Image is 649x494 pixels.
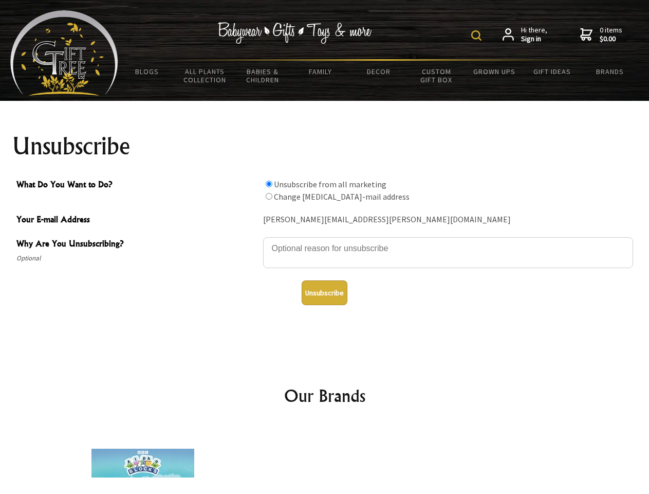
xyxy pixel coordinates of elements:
img: product search [471,30,481,41]
textarea: Why Are You Unsubscribing? [263,237,633,268]
a: BLOGS [118,61,176,82]
h2: Our Brands [21,383,629,408]
span: Why Are You Unsubscribing? [16,237,258,252]
strong: $0.00 [600,34,622,44]
a: Decor [349,61,407,82]
input: What Do You Want to Do? [266,193,272,200]
a: Grown Ups [465,61,523,82]
strong: Sign in [521,34,547,44]
a: 0 items$0.00 [580,26,622,44]
button: Unsubscribe [302,280,347,305]
label: Change [MEDICAL_DATA]-mail address [274,191,410,202]
a: Family [292,61,350,82]
a: Brands [581,61,639,82]
a: Hi there,Sign in [503,26,547,44]
a: Babies & Children [234,61,292,91]
label: Unsubscribe from all marketing [274,179,386,189]
span: Hi there, [521,26,547,44]
span: Your E-mail Address [16,213,258,228]
span: Optional [16,252,258,264]
span: What Do You Want to Do? [16,178,258,193]
a: Gift Ideas [523,61,581,82]
input: What Do You Want to Do? [266,181,272,187]
img: Babywear - Gifts - Toys & more [218,22,372,44]
a: All Plants Collection [176,61,234,91]
div: [PERSON_NAME][EMAIL_ADDRESS][PERSON_NAME][DOMAIN_NAME] [263,212,633,228]
img: Babyware - Gifts - Toys and more... [10,10,118,96]
span: 0 items [600,25,622,44]
h1: Unsubscribe [12,134,637,158]
a: Custom Gift Box [407,61,466,91]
